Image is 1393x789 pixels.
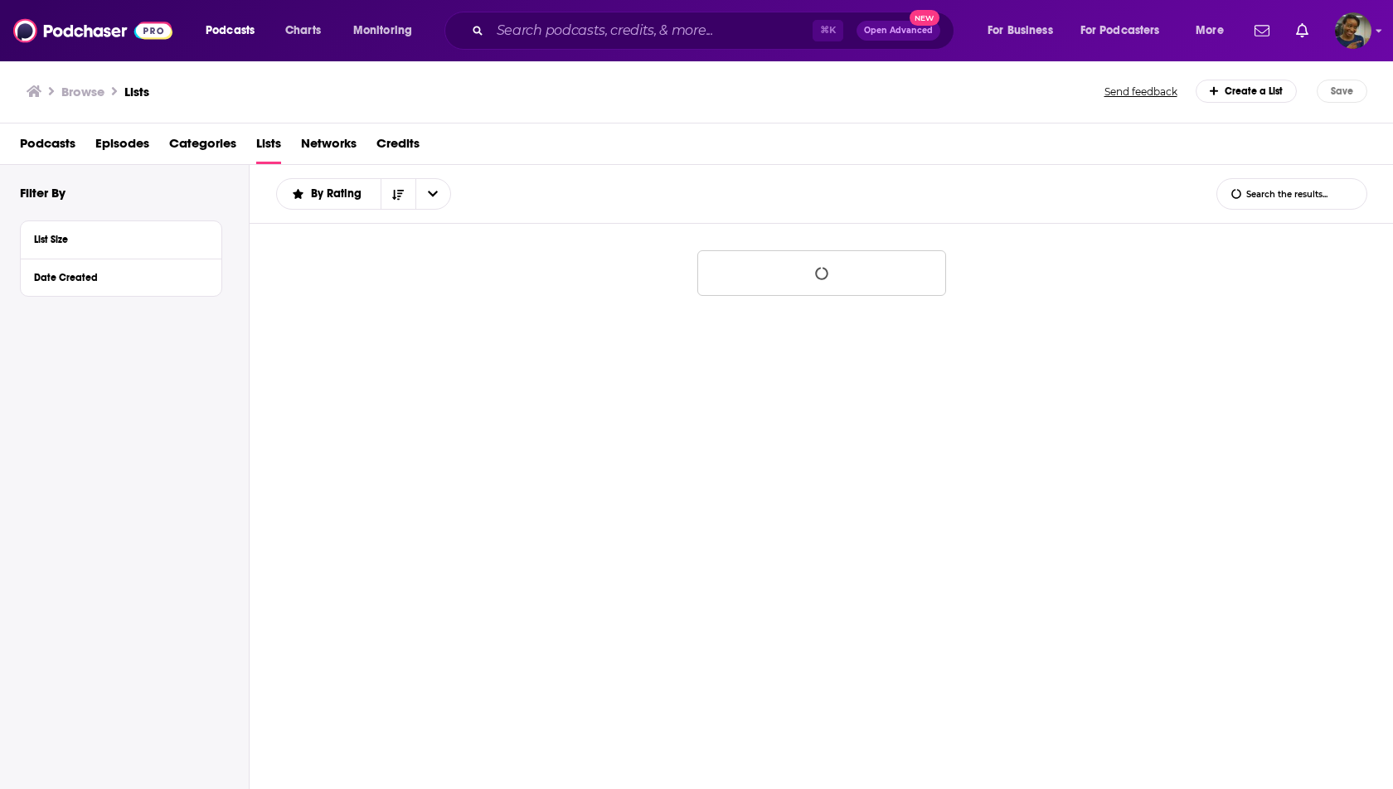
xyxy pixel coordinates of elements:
div: Create a List [1196,80,1298,103]
h2: Choose List sort [276,178,451,210]
a: Networks [301,130,357,164]
span: Charts [285,19,321,42]
span: Logged in as sabrinajohnson [1335,12,1371,49]
span: For Podcasters [1080,19,1160,42]
button: Date Created [34,266,208,287]
img: User Profile [1335,12,1371,49]
a: Charts [274,17,331,44]
img: Podchaser - Follow, Share and Rate Podcasts [13,15,172,46]
div: List Size [34,234,197,245]
span: Open Advanced [864,27,933,35]
span: New [910,10,939,26]
button: Save [1317,80,1367,103]
a: Podcasts [20,130,75,164]
a: Episodes [95,130,149,164]
span: Monitoring [353,19,412,42]
button: open menu [1184,17,1245,44]
button: open menu [342,17,434,44]
h2: Filter By [20,185,66,201]
button: open menu [277,188,381,200]
a: Show notifications dropdown [1289,17,1315,45]
h3: Browse [61,84,104,99]
span: By Rating [311,188,367,200]
button: open menu [194,17,276,44]
a: Show notifications dropdown [1248,17,1276,45]
span: For Business [988,19,1053,42]
span: More [1196,19,1224,42]
button: List Size [34,228,208,249]
a: Lists [124,84,149,99]
span: Podcasts [206,19,255,42]
button: Open AdvancedNew [857,21,940,41]
input: Search podcasts, credits, & more... [490,17,813,44]
button: Show profile menu [1335,12,1371,49]
a: Lists [256,130,281,164]
a: Credits [376,130,420,164]
div: Date Created [34,272,197,283]
button: open menu [976,17,1074,44]
button: Send feedback [1099,85,1182,99]
a: Categories [169,130,236,164]
span: ⌘ K [813,20,843,41]
button: open menu [415,179,450,209]
button: open menu [1070,17,1184,44]
button: Sort Direction [381,179,415,209]
div: Search podcasts, credits, & more... [460,12,970,50]
button: Loading [697,250,946,296]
